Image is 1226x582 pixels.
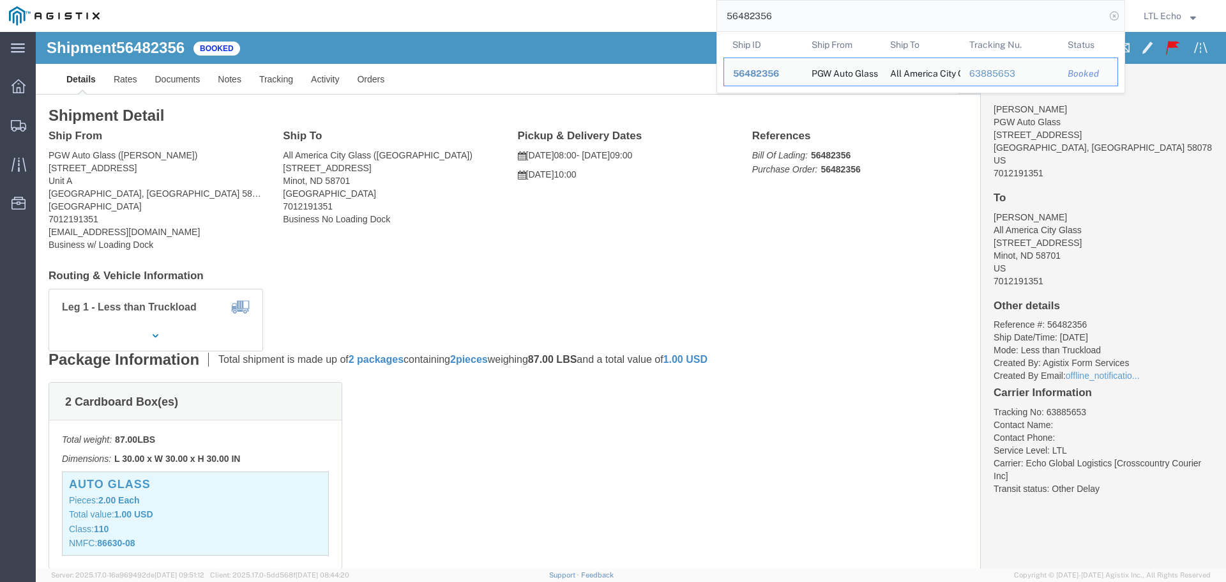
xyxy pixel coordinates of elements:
button: LTL Echo [1143,8,1208,24]
input: Search for shipment number, reference number [717,1,1105,31]
span: Client: 2025.17.0-5dd568f [210,571,349,579]
span: 56482356 [733,68,779,79]
th: Ship To [881,32,960,57]
div: All America City Glass [890,58,951,86]
img: logo [9,6,100,26]
th: Status [1059,32,1118,57]
span: Copyright © [DATE]-[DATE] Agistix Inc., All Rights Reserved [1014,570,1211,581]
div: PGW Auto Glass [812,58,873,86]
span: Server: 2025.17.0-16a969492de [51,571,204,579]
span: [DATE] 08:44:20 [296,571,349,579]
span: [DATE] 09:51:12 [155,571,204,579]
a: Support [549,571,581,579]
iframe: FS Legacy Container [36,32,1226,569]
a: Feedback [581,571,614,579]
div: Booked [1068,67,1109,80]
div: 63885653 [969,67,1050,80]
th: Tracking Nu. [960,32,1059,57]
div: 56482356 [733,67,794,80]
th: Ship From [803,32,882,57]
table: Search Results [723,32,1124,93]
span: LTL Echo [1144,9,1181,23]
th: Ship ID [723,32,803,57]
